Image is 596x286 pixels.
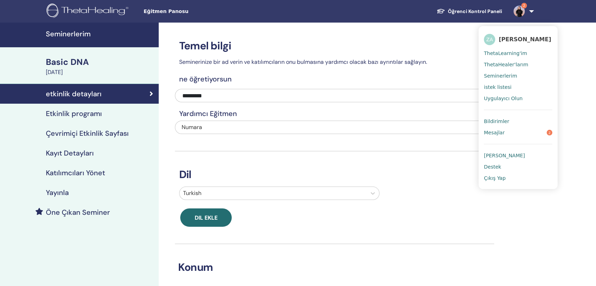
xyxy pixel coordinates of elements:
[46,149,94,157] h4: Kayıt Detayları
[484,172,552,184] a: Çıkış Yap
[46,68,154,77] div: [DATE]
[484,161,552,172] a: Destek
[484,84,511,90] span: istek listesi
[484,150,552,161] a: [PERSON_NAME]
[484,48,552,59] a: ThetaLearning'im
[175,58,494,66] p: Seminerinize bir ad verin ve katılımcıların onu bulmasına yardımcı olacak bazı ayrıntılar sağlayın.
[175,109,494,118] h4: Yardımcı Eğitmen
[547,130,552,135] span: 2
[174,261,485,274] h3: Konum
[484,59,552,70] a: ThetaHealer'larım
[175,168,494,181] h3: Dil
[484,95,523,102] span: Uygulayıcı Olun
[484,127,552,138] a: Mesajlar2
[46,109,102,118] h4: Etkinlik programı
[484,152,525,159] span: [PERSON_NAME]
[175,75,494,83] h4: ne öğretiyorsun
[46,188,69,197] h4: Yayınla
[46,129,129,138] h4: Çevrimiçi Etkinlik Sayfası
[46,169,105,177] h4: Katılımcıları Yönet
[484,175,506,181] span: Çıkış Yap
[484,34,495,45] span: ZA
[484,93,552,104] a: Uygulayıcı Olun
[47,4,131,19] img: logo.png
[182,123,202,131] span: Numara
[484,116,552,127] a: Bildirimler
[42,56,159,77] a: Basic DNA[DATE]
[479,26,558,189] ul: 2
[484,164,501,170] span: Destek
[484,118,509,124] span: Bildirimler
[484,50,527,56] span: ThetaLearning'im
[431,5,508,18] a: Öğrenci Kontrol Paneli
[484,31,552,48] a: ZA[PERSON_NAME]
[46,90,102,98] h4: etkinlik detayları
[180,208,232,227] button: Dil ekle
[513,6,525,17] img: default.jpg
[46,56,154,68] div: Basic DNA
[437,8,445,14] img: graduation-cap-white.svg
[144,8,249,15] span: Eğitmen Panosu
[484,129,505,136] span: Mesajlar
[46,208,110,217] h4: Öne Çıkan Seminer
[484,61,528,68] span: ThetaHealer'larım
[484,70,552,81] a: Seminerlerim
[499,36,551,43] span: [PERSON_NAME]
[175,39,494,52] h3: Temel bilgi
[484,73,517,79] span: Seminerlerim
[521,3,527,8] span: 2
[195,214,218,221] span: Dil ekle
[484,81,552,93] a: istek listesi
[46,30,154,38] h4: Seminerlerim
